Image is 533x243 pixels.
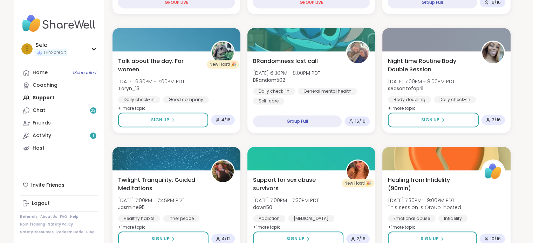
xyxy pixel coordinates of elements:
b: seasonzofapril [388,85,423,92]
div: New Host! 🎉 [207,60,239,69]
a: Safety Policy [48,222,73,227]
span: Twilight Tranquility: Guided Meditations [118,176,203,193]
div: Addiction [253,215,285,222]
a: Friends [20,117,98,129]
span: 1 Scheduled [73,70,96,76]
div: General mental health [298,88,357,95]
div: [MEDICAL_DATA] [288,215,334,222]
img: dawn50 [347,160,369,182]
div: Inner peace [163,215,199,222]
div: Invite Friends [20,179,98,191]
a: Help [70,214,78,219]
a: Home1Scheduled [20,66,98,79]
span: Sign Up [286,236,305,242]
img: BRandom502 [347,42,369,63]
img: seasonzofapril [482,42,504,63]
img: ShareWell [482,160,504,182]
div: Logout [32,200,50,207]
div: Coaching [33,82,57,89]
span: [DATE] 7:00PM - 7:30PM PDT [253,197,319,204]
div: Daily check-in [118,96,160,103]
a: Coaching [20,79,98,92]
span: Sign Up [151,117,169,123]
img: Taryn_13 [212,42,234,63]
a: Blog [86,230,95,235]
div: Body doubling [388,96,431,103]
a: Host Training [20,222,45,227]
a: Activity1 [20,129,98,142]
div: Activity [33,132,51,139]
img: ShareWell Nav Logo [20,11,98,36]
span: 1 Pro credit [44,50,66,56]
a: Safety Resources [20,230,54,235]
div: Self-care [253,98,284,105]
b: dawn50 [253,204,272,211]
span: [DATE] 7:00PM - 8:00PM PDT [388,78,455,85]
a: Chat23 [20,104,98,117]
span: Sign Up [421,117,439,123]
div: Host [33,145,45,152]
span: Night time Routine Body Double Session [388,57,473,74]
span: This session is Group-hosted [388,204,461,211]
div: Emotional abuse [388,215,436,222]
span: BRandomness last call [253,57,318,65]
span: Support for sex abuse survivors [253,176,338,193]
b: Jasmine95 [118,204,145,211]
div: Friends [33,120,51,127]
a: Redeem Code [56,230,83,235]
a: About Us [40,214,57,219]
div: Selo [35,41,67,49]
span: 3 / 16 [492,117,501,123]
span: Healing from Infidelity (90min) [388,176,473,193]
div: Infidelity [438,215,467,222]
b: Taryn_13 [118,85,139,92]
span: [DATE] 7:00PM - 7:45PM PDT [118,197,184,204]
div: Daily check-in [434,96,476,103]
span: Sign Up [421,236,439,242]
span: [DATE] 6:30PM - 8:00PM PDT [253,70,320,77]
span: 1 [93,133,94,139]
div: Good company [163,96,209,103]
span: Talk about the day. For women. [118,57,203,74]
span: 2 / 16 [357,236,365,242]
div: Chat [33,107,45,114]
div: Group Full [253,115,342,127]
span: S [25,44,29,53]
a: Referrals [20,214,37,219]
span: 23 [91,108,96,114]
span: 10 / 16 [490,236,501,242]
b: BRandom502 [253,77,285,84]
a: Logout [20,197,98,210]
a: Host [20,142,98,155]
div: Home [33,69,48,76]
span: 4 / 16 [221,117,231,123]
div: New Host! 🎉 [342,179,374,187]
button: Sign Up [388,113,478,127]
a: FAQ [60,214,67,219]
div: Daily check-in [253,88,295,95]
span: 4 / 12 [222,236,231,242]
div: Healthy habits [118,215,160,222]
span: Sign Up [151,236,170,242]
button: Sign Up [118,113,208,127]
img: Jasmine95 [212,160,234,182]
span: [DATE] 6:30PM - 7:00PM PDT [118,78,185,85]
span: [DATE] 7:30PM - 9:00PM PDT [388,197,461,204]
span: 16 / 16 [355,119,365,124]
